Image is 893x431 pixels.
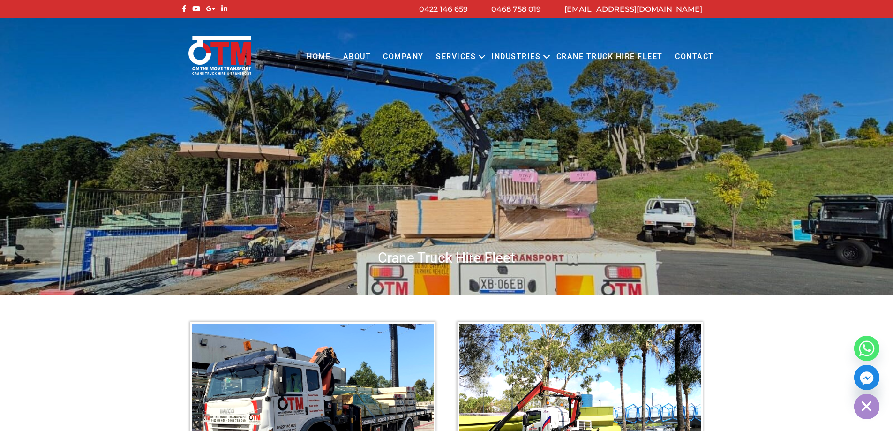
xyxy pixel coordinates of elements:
a: 0468 758 019 [491,5,541,14]
a: Crane Truck Hire Fleet [550,44,668,70]
a: Industries [485,44,547,70]
a: [EMAIL_ADDRESS][DOMAIN_NAME] [564,5,702,14]
a: About [337,44,377,70]
a: Contact [669,44,720,70]
h1: Crane Truck Hire Fleet [180,249,714,267]
a: 0422 146 659 [419,5,468,14]
img: Otmtransport [187,35,253,76]
a: Services [430,44,482,70]
a: COMPANY [377,44,430,70]
a: Facebook_Messenger [854,365,879,390]
a: Home [300,44,337,70]
a: Whatsapp [854,336,879,361]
